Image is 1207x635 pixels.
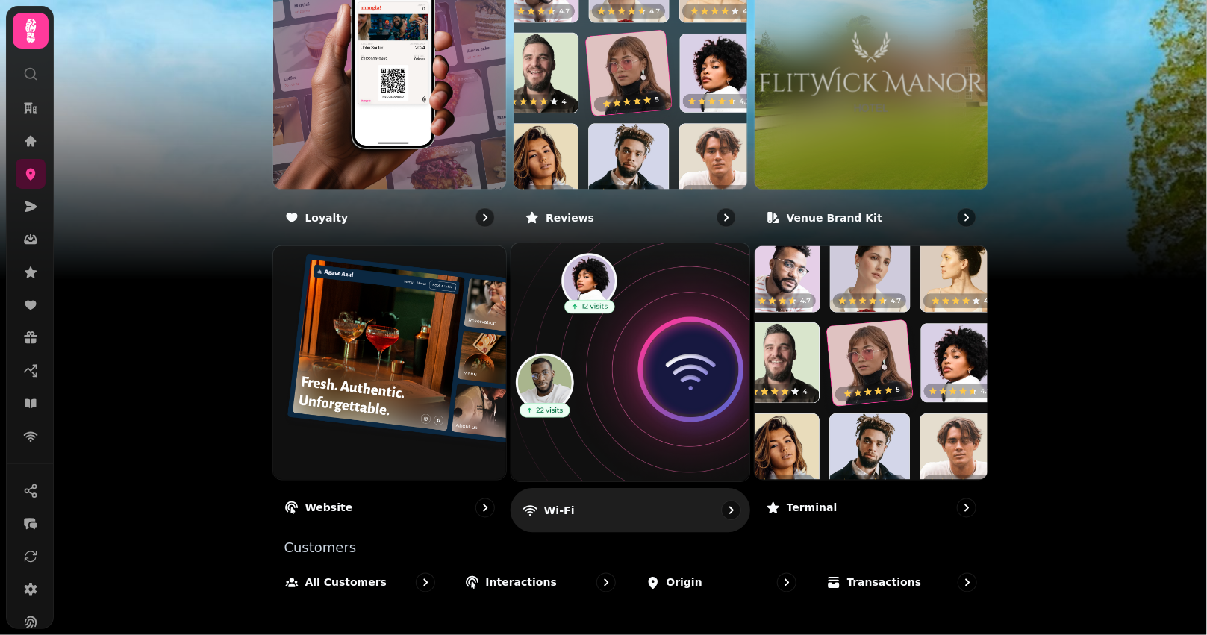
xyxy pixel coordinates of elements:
[754,245,989,530] a: TerminalTerminal
[546,210,594,225] p: Reviews
[719,210,734,225] svg: go to
[959,210,974,225] svg: go to
[284,542,989,555] p: Customers
[960,575,975,590] svg: go to
[847,575,922,590] p: Transactions
[634,561,808,604] a: Origin
[814,561,989,604] a: Transactions
[272,245,508,530] a: WebsiteWebsite
[667,575,702,590] p: Origin
[272,561,447,604] a: All customers
[599,575,614,590] svg: go to
[305,575,387,590] p: All customers
[453,561,628,604] a: Interactions
[499,232,761,494] img: Wi-Fi
[273,246,507,480] img: Website
[787,210,882,225] p: Venue brand kit
[787,501,838,516] p: Terminal
[779,575,794,590] svg: go to
[544,503,575,518] p: Wi-Fi
[478,210,493,225] svg: go to
[511,243,750,533] a: Wi-FiWi-Fi
[305,501,353,516] p: Website
[755,246,988,480] img: Terminal
[478,501,493,516] svg: go to
[959,501,974,516] svg: go to
[305,210,349,225] p: Loyalty
[486,575,557,590] p: Interactions
[418,575,433,590] svg: go to
[723,503,738,518] svg: go to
